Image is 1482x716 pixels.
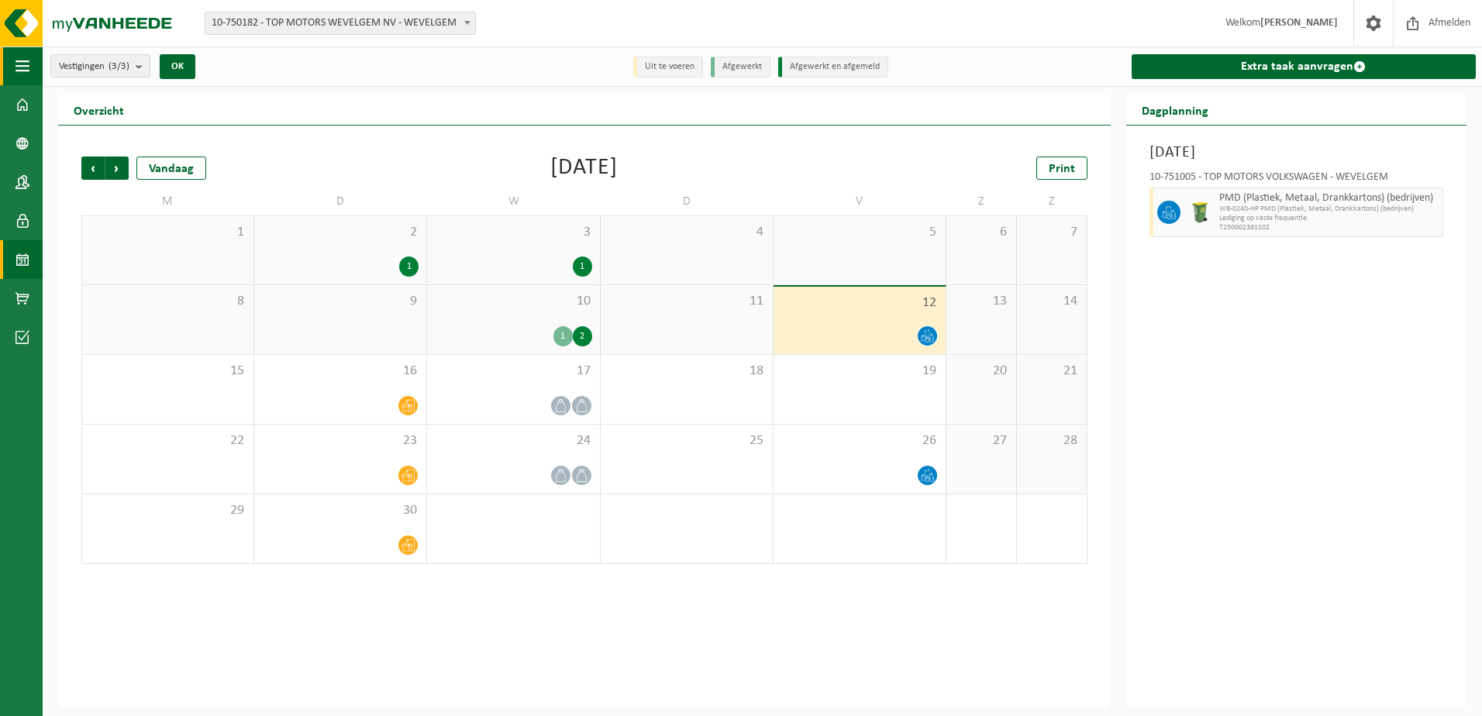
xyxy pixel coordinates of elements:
h3: [DATE] [1149,141,1443,164]
span: 9 [262,293,419,310]
td: V [774,188,946,215]
span: 17 [435,363,591,380]
span: 2 [262,224,419,241]
span: 21 [1025,363,1079,380]
span: 5 [781,224,938,241]
a: Extra taak aanvragen [1132,54,1476,79]
td: Z [1017,188,1087,215]
img: WB-0240-HPE-GN-50 [1188,201,1211,224]
button: OK [160,54,195,79]
div: 1 [573,256,592,277]
span: 12 [781,294,938,312]
span: 20 [954,363,1008,380]
td: D [601,188,774,215]
span: 27 [954,432,1008,449]
li: Afgewerkt en afgemeld [778,57,888,77]
span: 19 [781,363,938,380]
div: 10-751005 - TOP MOTORS VOLKSWAGEN - WEVELGEM [1149,172,1443,188]
span: 26 [781,432,938,449]
td: Z [946,188,1017,215]
span: 10-750182 - TOP MOTORS WEVELGEM NV - WEVELGEM [205,12,476,35]
span: Vestigingen [59,55,129,78]
span: Lediging op vaste frequentie [1219,214,1439,223]
span: 3 [435,224,591,241]
li: Uit te voeren [633,57,703,77]
div: [DATE] [550,157,618,180]
span: 10-750182 - TOP MOTORS WEVELGEM NV - WEVELGEM [205,12,475,34]
h2: Overzicht [58,95,140,125]
span: PMD (Plastiek, Metaal, Drankkartons) (bedrijven) [1219,192,1439,205]
span: 24 [435,432,591,449]
count: (3/3) [109,61,129,71]
span: 29 [90,502,246,519]
div: Vandaag [136,157,206,180]
td: D [254,188,427,215]
span: 22 [90,432,246,449]
li: Afgewerkt [711,57,770,77]
span: WB-0240-HP PMD (Plastiek, Metaal, Drankkartons) (bedrijven) [1219,205,1439,214]
div: 1 [399,256,419,277]
button: Vestigingen(3/3) [50,54,150,77]
span: 30 [262,502,419,519]
span: 13 [954,293,1008,310]
span: 8 [90,293,246,310]
span: Print [1049,163,1075,175]
h2: Dagplanning [1126,95,1224,125]
td: W [427,188,600,215]
span: 14 [1025,293,1079,310]
span: 11 [608,293,765,310]
span: 10 [435,293,591,310]
div: 2 [573,326,592,346]
span: 25 [608,432,765,449]
strong: [PERSON_NAME] [1260,17,1338,29]
td: M [81,188,254,215]
span: 1 [90,224,246,241]
span: 16 [262,363,419,380]
a: Print [1036,157,1087,180]
span: 28 [1025,432,1079,449]
span: 7 [1025,224,1079,241]
span: 4 [608,224,765,241]
span: T250002391102 [1219,223,1439,232]
span: Volgende [105,157,129,180]
span: 15 [90,363,246,380]
span: 18 [608,363,765,380]
span: Vorige [81,157,105,180]
span: 6 [954,224,1008,241]
span: 23 [262,432,419,449]
div: 1 [553,326,573,346]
